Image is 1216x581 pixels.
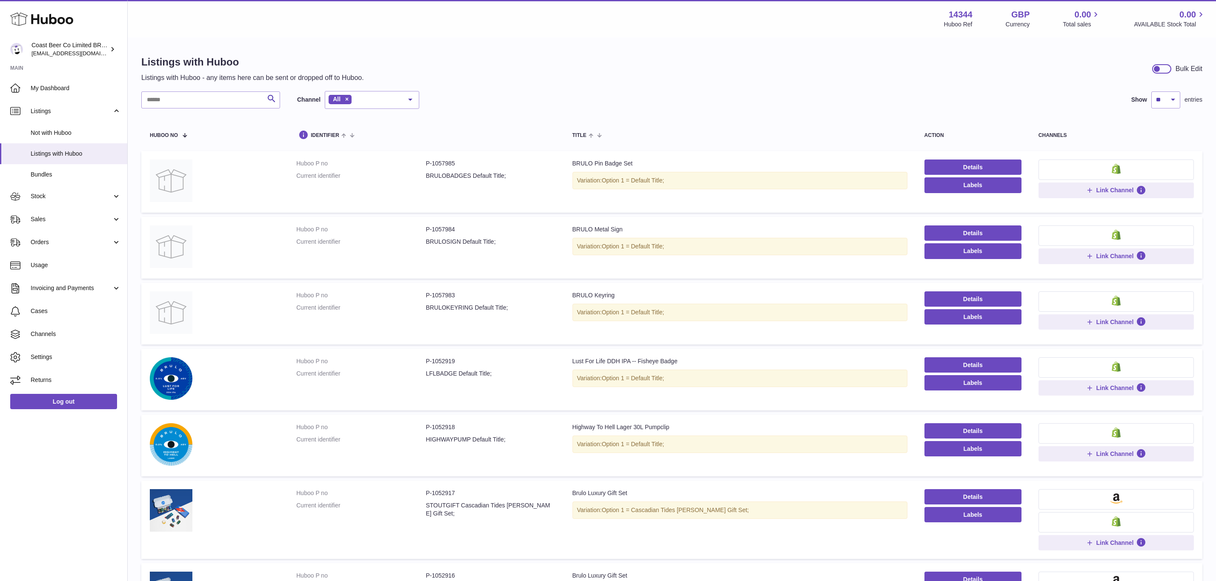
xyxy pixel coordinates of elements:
[572,238,907,255] div: Variation:
[1011,9,1030,20] strong: GBP
[426,436,555,444] dd: HIGHWAYPUMP Default Title;
[150,133,178,138] span: Huboo no
[31,150,121,158] span: Listings with Huboo
[572,225,907,234] div: BRULO Metal Sign
[924,357,1021,373] a: Details
[296,291,426,299] dt: Huboo P no
[426,357,555,365] dd: P-1052919
[602,309,664,316] span: Option 1 = Default Title;
[602,375,664,382] span: Option 1 = Default Title;
[31,41,108,57] div: Coast Beer Co Limited BRULO
[1134,20,1206,28] span: AVAILABLE Stock Total
[31,238,112,246] span: Orders
[1112,516,1121,527] img: shopify-small.png
[1039,182,1194,198] button: Link Channel
[949,9,973,20] strong: 14344
[1185,96,1202,104] span: entries
[1112,296,1121,306] img: shopify-small.png
[572,501,907,519] div: Variation:
[572,133,587,138] span: title
[1039,535,1194,550] button: Link Channel
[296,238,426,246] dt: Current identifier
[150,489,192,532] img: Brulo Luxury Gift Set
[31,330,121,338] span: Channels
[1112,362,1121,372] img: shopify-small.png
[31,307,121,315] span: Cases
[426,291,555,299] dd: P-1057983
[572,304,907,321] div: Variation:
[924,133,1021,138] div: action
[1110,493,1122,504] img: amazon-small.png
[31,84,121,92] span: My Dashboard
[296,489,426,497] dt: Huboo P no
[1112,427,1121,438] img: shopify-small.png
[1112,230,1121,240] img: shopify-small.png
[572,370,907,387] div: Variation:
[572,291,907,299] div: BRULO Keyring
[10,43,23,56] img: internalAdmin-14344@internal.huboo.com
[426,423,555,431] dd: P-1052918
[1096,186,1133,194] span: Link Channel
[31,50,125,57] span: [EMAIL_ADDRESS][DOMAIN_NAME]
[602,177,664,184] span: Option 1 = Default Title;
[150,159,192,202] img: BRULO Pin Badge Set
[296,436,426,444] dt: Current identifier
[10,394,117,409] a: Log out
[1063,9,1101,28] a: 0.00 Total sales
[572,436,907,453] div: Variation:
[1131,96,1147,104] label: Show
[31,192,112,200] span: Stock
[150,423,192,466] img: Highway To Hell Lager 30L Pumpclip
[426,238,555,246] dd: BRULOSIGN Default Title;
[141,73,364,83] p: Listings with Huboo - any items here can be sent or dropped off to Huboo.
[31,284,112,292] span: Invoicing and Payments
[944,20,973,28] div: Huboo Ref
[572,423,907,431] div: Highway To Hell Lager 30L Pumpclip
[426,159,555,168] dd: P-1057985
[924,375,1021,390] button: Labels
[426,489,555,497] dd: P-1052917
[924,309,1021,325] button: Labels
[602,441,664,447] span: Option 1 = Default Title;
[296,423,426,431] dt: Huboo P no
[296,572,426,580] dt: Huboo P no
[141,55,364,69] h1: Listings with Huboo
[1096,539,1133,547] span: Link Channel
[924,225,1021,241] a: Details
[572,159,907,168] div: BRULO Pin Badge Set
[1096,252,1133,260] span: Link Channel
[924,243,1021,259] button: Labels
[297,96,320,104] label: Channel
[572,572,907,580] div: Brulo Luxury Gift Set
[31,376,121,384] span: Returns
[296,225,426,234] dt: Huboo P no
[1039,133,1194,138] div: channels
[426,370,555,378] dd: LFLBADGE Default Title;
[1039,446,1194,461] button: Link Channel
[572,172,907,189] div: Variation:
[1039,314,1194,330] button: Link Channel
[1096,384,1133,392] span: Link Channel
[924,177,1021,193] button: Labels
[924,489,1021,504] a: Details
[1096,318,1133,326] span: Link Channel
[924,507,1021,522] button: Labels
[924,159,1021,175] a: Details
[1039,380,1194,396] button: Link Channel
[296,172,426,180] dt: Current identifier
[333,96,340,103] span: All
[1176,64,1202,74] div: Bulk Edit
[426,572,555,580] dd: P-1052916
[150,291,192,334] img: BRULO Keyring
[1134,9,1206,28] a: 0.00 AVAILABLE Stock Total
[426,172,555,180] dd: BRULOBADGES Default Title;
[1112,164,1121,174] img: shopify-small.png
[1006,20,1030,28] div: Currency
[296,501,426,518] dt: Current identifier
[602,507,749,513] span: Option 1 = Cascadian Tides [PERSON_NAME] Gift Set;
[296,159,426,168] dt: Huboo P no
[31,171,121,179] span: Bundles
[1075,9,1091,20] span: 0.00
[572,489,907,497] div: Brulo Luxury Gift Set
[296,357,426,365] dt: Huboo P no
